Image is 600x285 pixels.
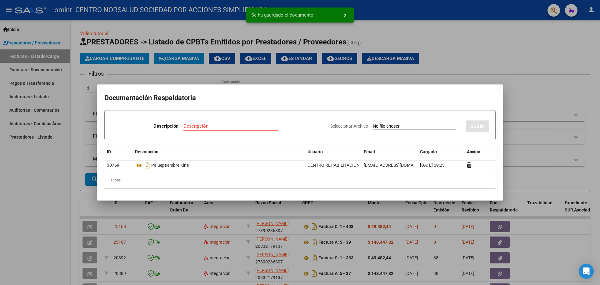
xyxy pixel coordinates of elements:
span: Descripción [135,149,158,154]
span: CENTRO REHABILITACIÒN NORSALUD CENTRO REHABILITACIÒN NORSALUD [307,163,460,168]
span: [DATE] 09:23 [420,163,445,168]
button: x [339,9,351,21]
p: Descripción [153,123,178,130]
div: Pa Septiembre Kine [135,160,302,170]
button: SUBIR [466,120,489,132]
span: ID [107,149,111,154]
span: Cargado [420,149,437,154]
h2: Documentación Respaldatoria [104,92,496,104]
span: SUBIR [471,124,484,129]
span: Se ha guardado el documento! [251,12,315,18]
span: Email [364,149,375,154]
datatable-header-cell: Cargado [417,145,464,159]
div: Open Intercom Messenger [579,264,594,279]
span: Usuario [307,149,323,154]
datatable-header-cell: ID [104,145,132,159]
span: 30769 [107,163,119,168]
span: [EMAIL_ADDRESS][DOMAIN_NAME] [364,163,433,168]
span: Accion [467,149,480,154]
i: Descargar documento [143,160,151,170]
datatable-header-cell: Email [361,145,417,159]
datatable-header-cell: Descripción [132,145,305,159]
datatable-header-cell: Usuario [305,145,361,159]
div: 1 total [104,172,496,188]
span: x [344,12,346,18]
datatable-header-cell: Accion [464,145,496,159]
span: Seleccionar Archivo [330,124,368,129]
